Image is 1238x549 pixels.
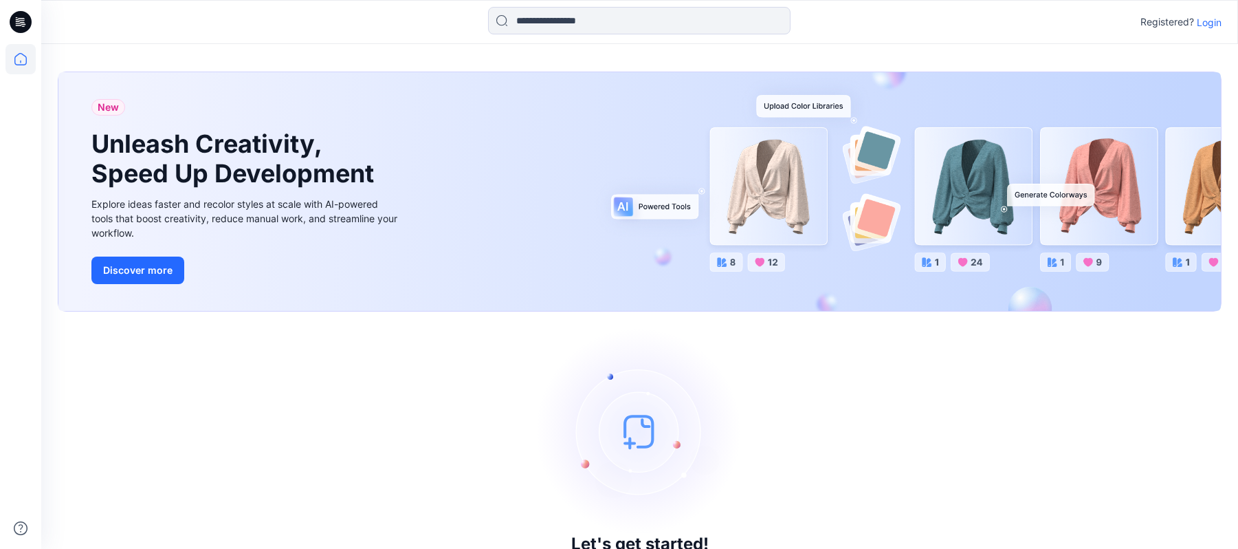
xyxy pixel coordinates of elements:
[537,328,743,535] img: empty-state-image.svg
[1197,15,1222,30] p: Login
[91,257,184,284] button: Discover more
[91,197,401,240] div: Explore ideas faster and recolor styles at scale with AI-powered tools that boost creativity, red...
[1140,14,1194,30] p: Registered?
[98,99,119,116] span: New
[91,257,401,284] a: Discover more
[91,129,380,189] h1: Unleash Creativity, Speed Up Development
